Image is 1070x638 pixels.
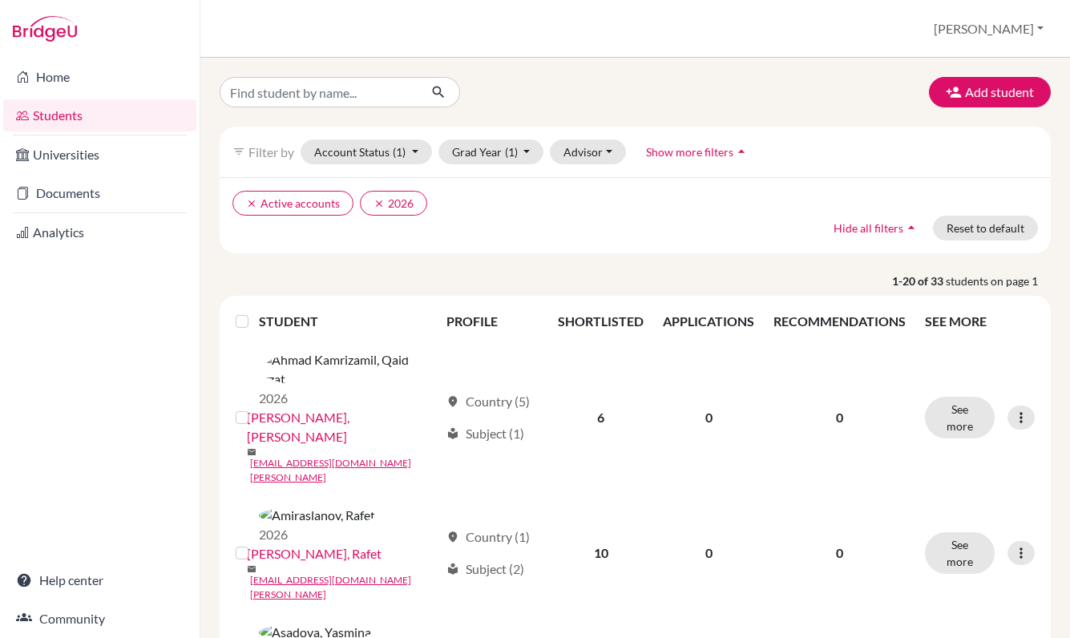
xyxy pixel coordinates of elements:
i: filter_list [232,145,245,158]
th: SHORTLISTED [548,302,653,341]
button: Add student [929,77,1051,107]
span: mail [247,564,256,574]
button: [PERSON_NAME] [927,14,1051,44]
span: local_library [446,427,459,440]
span: (1) [393,145,406,159]
button: Account Status(1) [301,139,432,164]
a: [EMAIL_ADDRESS][DOMAIN_NAME][PERSON_NAME] [250,456,439,485]
a: Home [3,61,196,93]
a: Documents [3,177,196,209]
a: Community [3,603,196,635]
i: arrow_drop_up [903,220,919,236]
a: [PERSON_NAME], Rafet [247,544,382,563]
div: Subject (1) [446,424,524,443]
span: location_on [446,531,459,543]
p: 0 [773,408,906,427]
span: (1) [505,145,518,159]
button: Hide all filtersarrow_drop_up [820,216,933,240]
td: 0 [653,341,764,495]
button: clear2026 [360,191,427,216]
i: clear [373,198,385,209]
td: 10 [548,495,653,612]
button: Reset to default [933,216,1038,240]
i: clear [246,198,257,209]
td: 6 [548,341,653,495]
span: Filter by [248,144,294,159]
a: Students [3,99,196,131]
button: clearActive accounts [232,191,353,216]
p: 0 [773,543,906,563]
td: 0 [653,495,764,612]
img: Ahmad Kamrizamil, Qaid Izzat [259,350,426,389]
th: STUDENT [259,302,437,341]
span: students on page 1 [946,273,1051,289]
button: Show more filtersarrow_drop_up [632,139,763,164]
div: Country (1) [446,527,530,547]
a: Help center [3,564,196,596]
a: [EMAIL_ADDRESS][DOMAIN_NAME][PERSON_NAME] [250,573,439,602]
input: Find student by name... [220,77,418,107]
strong: 1-20 of 33 [892,273,946,289]
p: 2026 [259,389,426,408]
th: SEE MORE [915,302,1044,341]
span: location_on [446,395,459,408]
img: Bridge-U [13,16,77,42]
div: Subject (2) [446,559,524,579]
button: Advisor [550,139,626,164]
a: Analytics [3,216,196,248]
p: 2026 [259,525,375,544]
span: Show more filters [646,145,733,159]
a: [PERSON_NAME], [PERSON_NAME] [247,408,439,446]
div: Country (5) [446,392,530,411]
span: Hide all filters [834,221,903,235]
span: local_library [446,563,459,575]
i: arrow_drop_up [733,143,749,159]
th: PROFILE [437,302,548,341]
button: Grad Year(1) [438,139,544,164]
button: See more [925,397,995,438]
img: Amiraslanov, Rafet [259,506,375,525]
span: mail [247,447,256,457]
a: Universities [3,139,196,171]
th: APPLICATIONS [653,302,764,341]
th: RECOMMENDATIONS [764,302,915,341]
button: See more [925,532,995,574]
